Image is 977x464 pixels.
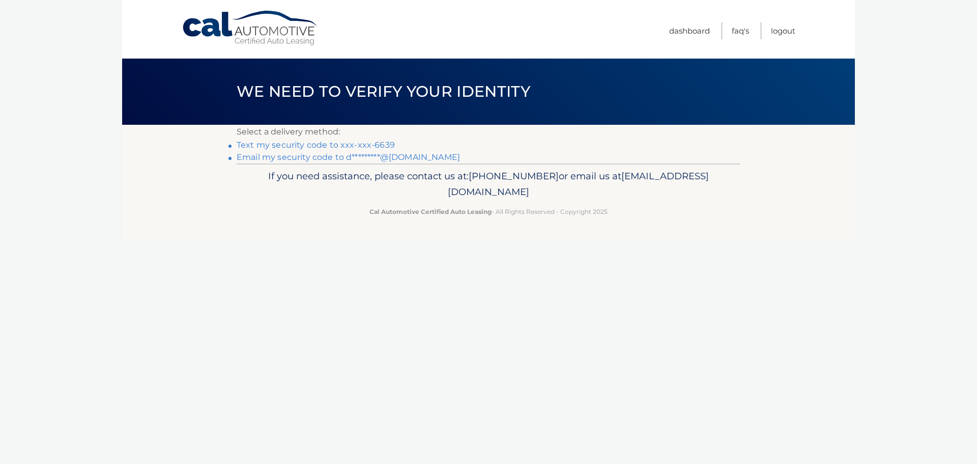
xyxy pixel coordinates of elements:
span: [PHONE_NUMBER] [469,170,559,182]
a: Dashboard [669,22,710,39]
strong: Cal Automotive Certified Auto Leasing [369,208,492,215]
p: Select a delivery method: [237,125,740,139]
a: Text my security code to xxx-xxx-6639 [237,140,395,150]
p: If you need assistance, please contact us at: or email us at [243,168,734,201]
a: Cal Automotive [182,10,319,46]
span: We need to verify your identity [237,82,530,101]
p: - All Rights Reserved - Copyright 2025 [243,206,734,217]
a: Email my security code to d*********@[DOMAIN_NAME] [237,152,460,162]
a: FAQ's [732,22,749,39]
a: Logout [771,22,795,39]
